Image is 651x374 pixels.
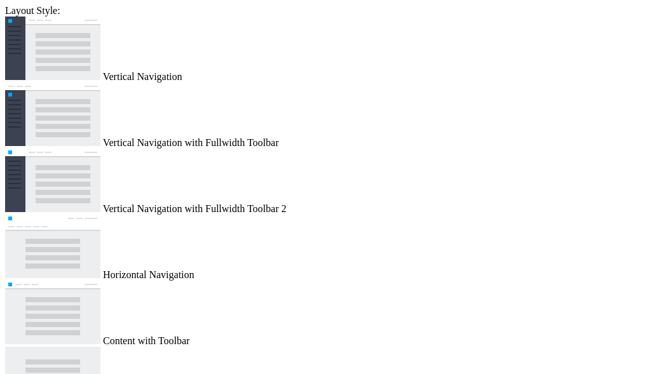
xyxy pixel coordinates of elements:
img: vertical-nav.jpg [5,17,100,80]
img: vertical-nav-with-full-toolbar.jpg [5,83,100,146]
md-radio-button: Horizontal Navigation [5,215,646,281]
span: Vertical Navigation [103,71,182,82]
img: horizontal-nav.jpg [5,215,100,278]
md-radio-button: Vertical Navigation with Fullwidth Toolbar [5,83,646,149]
img: vertical-nav-with-full-toolbar-2.jpg [5,149,100,212]
span: Vertical Navigation with Fullwidth Toolbar 2 [103,203,287,214]
md-radio-button: Vertical Navigation [5,17,646,83]
img: content-with-toolbar.jpg [5,281,100,344]
span: Vertical Navigation with Fullwidth Toolbar [103,137,279,148]
span: Content with Toolbar [103,335,189,346]
md-radio-button: Vertical Navigation with Fullwidth Toolbar 2 [5,149,646,215]
md-radio-button: Content with Toolbar [5,281,646,347]
div: Layout Style: [5,5,646,17]
span: Horizontal Navigation [103,269,195,280]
